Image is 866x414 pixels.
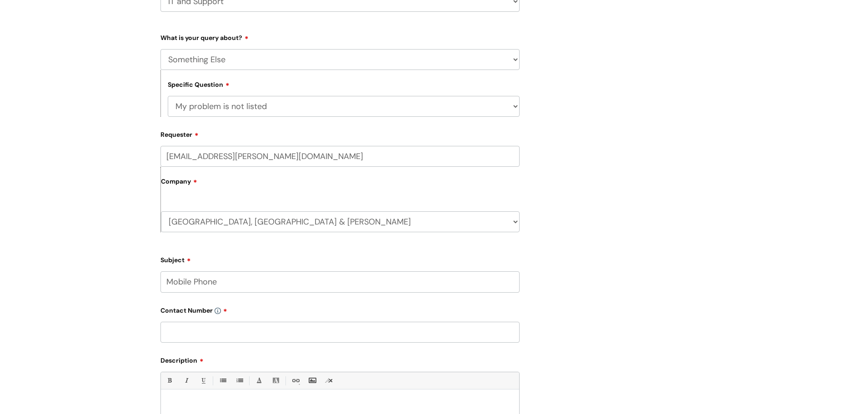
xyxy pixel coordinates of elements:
[270,375,281,386] a: Back Color
[168,80,230,89] label: Specific Question
[160,128,520,139] label: Requester
[217,375,228,386] a: • Unordered List (Ctrl-Shift-7)
[160,304,520,314] label: Contact Number
[164,375,175,386] a: Bold (Ctrl-B)
[323,375,335,386] a: Remove formatting (Ctrl-\)
[160,253,520,264] label: Subject
[160,354,520,364] label: Description
[253,375,265,386] a: Font Color
[290,375,301,386] a: Link
[197,375,209,386] a: Underline(Ctrl-U)
[160,31,520,42] label: What is your query about?
[215,308,221,314] img: info-icon.svg
[234,375,245,386] a: 1. Ordered List (Ctrl-Shift-8)
[180,375,192,386] a: Italic (Ctrl-I)
[160,146,520,167] input: Email
[161,175,520,195] label: Company
[306,375,318,386] a: Insert Image...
